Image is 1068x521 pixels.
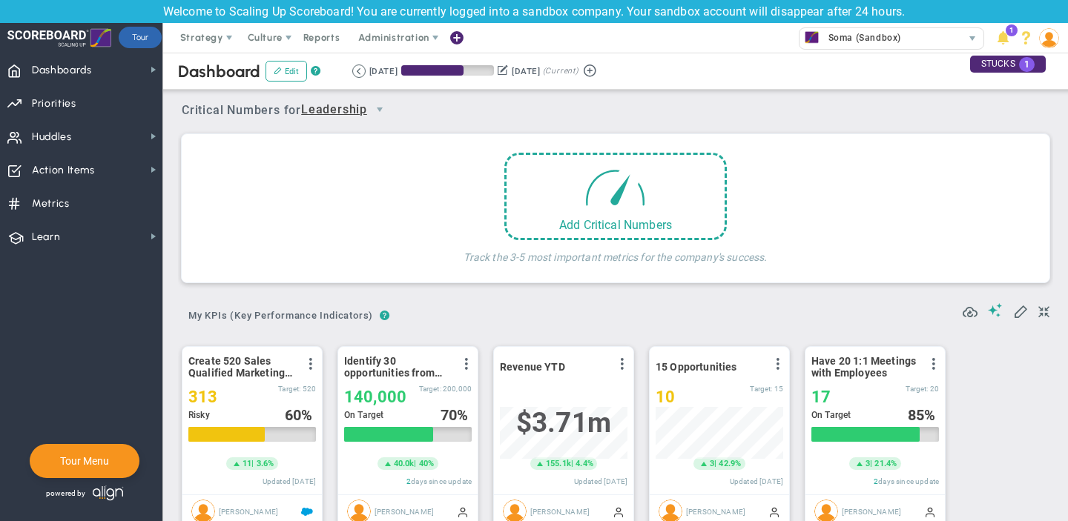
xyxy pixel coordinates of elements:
[352,64,366,78] button: Go to previous period
[219,507,278,515] span: [PERSON_NAME]
[811,355,919,379] span: Have 20 1:1 Meetings with Employees
[358,32,429,43] span: Administration
[992,23,1015,53] li: Announcements
[1019,57,1035,72] span: 1
[811,388,831,406] span: 17
[516,407,611,439] span: $3,707,282
[243,458,251,470] span: 11
[182,304,380,330] button: My KPIs (Key Performance Indicators)
[182,304,380,328] span: My KPIs (Key Performance Indicators)
[441,406,457,424] span: 70
[180,32,223,43] span: Strategy
[811,410,851,420] span: On Target
[414,459,416,468] span: |
[576,459,593,468] span: 4.4%
[263,477,316,485] span: Updated [DATE]
[394,458,415,470] span: 40.0k
[457,505,469,517] span: Manually Updated
[924,505,936,517] span: Manually Updated
[32,122,72,153] span: Huddles
[774,385,783,393] span: 15
[32,88,76,119] span: Priorities
[419,459,434,468] span: 40%
[908,407,940,423] div: %
[32,155,95,186] span: Action Items
[507,218,725,232] div: Add Critical Numbers
[714,459,716,468] span: |
[546,458,571,470] span: 155.1k
[344,355,452,379] span: Identify 30 opportunities from SmithCo resulting in $200K new sales
[188,410,210,420] span: Risky
[296,23,348,53] span: Reports
[401,65,494,76] div: Period Progress: 67% Day 61 of 90 with 29 remaining.
[182,97,396,125] span: Critical Numbers for
[344,410,383,420] span: On Target
[464,240,767,264] h4: Track the 3-5 most important metrics for the company's success.
[178,62,260,82] span: Dashboard
[686,507,745,515] span: [PERSON_NAME]
[543,64,578,78] span: (Current)
[821,28,901,47] span: Soma (Sandbox)
[730,477,783,485] span: Updated [DATE]
[906,385,928,393] span: Target:
[710,458,714,470] span: 3
[750,385,772,393] span: Target:
[656,361,737,373] span: 15 Opportunities
[56,454,113,468] button: Tour Menu
[1006,24,1018,36] span: 1
[802,28,821,47] img: 33635.Company.photo
[188,355,296,379] span: Create 520 Sales Qualified Marketing Leads
[1015,23,1038,53] li: Help & Frequently Asked Questions (FAQ)
[970,56,1046,73] div: STUCKS
[613,505,624,517] span: Manually Updated
[988,303,1003,317] span: Suggestions (AI Feature)
[441,407,472,423] div: %
[530,507,590,515] span: [PERSON_NAME]
[32,222,60,253] span: Learn
[878,477,939,485] span: days since update
[1013,303,1028,318] span: Edit My KPIs
[963,302,978,317] span: Refresh Data
[251,459,254,468] span: |
[369,64,398,78] div: [DATE]
[419,385,441,393] span: Target:
[908,406,924,424] span: 85
[30,482,188,505] div: Powered by Align
[285,407,317,423] div: %
[257,459,274,468] span: 3.6%
[285,406,301,424] span: 60
[866,458,870,470] span: 3
[375,507,434,515] span: [PERSON_NAME]
[301,101,367,119] span: Leadership
[500,361,565,373] span: Revenue YTD
[512,64,540,78] div: [DATE]
[188,388,217,406] span: 313
[656,388,675,406] span: 10
[443,385,472,393] span: 200,000
[768,505,780,517] span: Manually Updated
[571,459,573,468] span: |
[874,459,897,468] span: 21.4%
[719,459,741,468] span: 42.9%
[962,28,983,49] span: select
[411,477,472,485] span: days since update
[303,385,316,393] span: 520
[367,97,392,122] span: select
[248,32,283,43] span: Culture
[1039,28,1059,48] img: 210114.Person.photo
[278,385,300,393] span: Target:
[266,61,307,82] button: Edit
[344,388,406,406] span: 140,000
[406,477,411,485] span: 2
[574,477,627,485] span: Updated [DATE]
[842,507,901,515] span: [PERSON_NAME]
[32,55,92,86] span: Dashboards
[874,477,878,485] span: 2
[870,459,872,468] span: |
[930,385,939,393] span: 20
[32,188,70,219] span: Metrics
[301,505,313,517] span: Salesforce Enabled<br ></span>Sandbox: Quarterly Leads and Opportunities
